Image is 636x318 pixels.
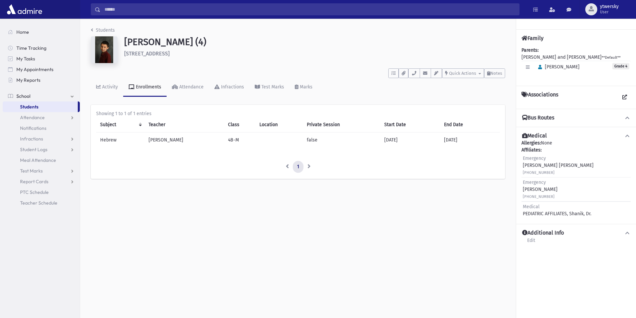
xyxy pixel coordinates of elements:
[521,47,631,80] div: [PERSON_NAME] and [PERSON_NAME]
[600,4,619,9] span: ytwersky
[523,195,555,199] small: [PHONE_NUMBER]
[3,43,80,53] a: Time Tracking
[523,180,546,185] span: Emergency
[293,161,303,173] a: 1
[521,139,631,219] div: None
[20,200,57,206] span: Teacher Schedule
[3,133,80,144] a: Infractions
[527,237,536,249] a: Edit
[167,78,209,97] a: Attendance
[612,63,629,69] span: Grade 4
[440,132,500,148] td: [DATE]
[91,78,123,97] a: Activity
[298,84,312,90] div: Marks
[523,171,555,175] small: [PHONE_NUMBER]
[3,112,80,123] a: Attendance
[521,114,631,121] button: Bus Routes
[484,68,505,78] button: Notes
[5,3,44,16] img: AdmirePro
[3,75,80,85] a: My Reports
[380,117,440,132] th: Start Date
[3,101,78,112] a: Students
[523,155,546,161] span: Emergency
[101,84,118,90] div: Activity
[209,78,249,97] a: Infractions
[124,36,505,48] h1: [PERSON_NAME] (4)
[522,114,554,121] h4: Bus Routes
[440,117,500,132] th: End Date
[3,155,80,166] a: Meal Attendance
[220,84,244,90] div: Infractions
[91,27,115,36] nav: breadcrumb
[16,93,30,99] span: School
[3,176,80,187] a: Report Cards
[16,29,29,35] span: Home
[3,198,80,208] a: Teacher Schedule
[20,146,47,152] span: Student Logs
[20,168,43,174] span: Test Marks
[3,64,80,75] a: My Appointments
[521,140,541,146] b: Allergies:
[16,56,35,62] span: My Tasks
[224,117,255,132] th: Class
[20,125,46,131] span: Notifications
[16,66,53,72] span: My Appointments
[523,179,558,200] div: [PERSON_NAME]
[96,117,145,132] th: Subject
[20,136,43,142] span: Infractions
[289,78,318,97] a: Marks
[535,64,580,70] span: [PERSON_NAME]
[523,155,594,176] div: [PERSON_NAME] [PERSON_NAME]
[123,78,167,97] a: Enrollments
[3,123,80,133] a: Notifications
[20,179,48,185] span: Report Cards
[521,35,544,41] h4: Family
[523,203,591,217] div: PEDIATRIC AFFILIATES, Shanik, Dr.
[145,117,224,132] th: Teacher
[521,47,539,53] b: Parents:
[20,157,56,163] span: Meal Attendance
[380,132,440,148] td: [DATE]
[521,91,558,103] h4: Associations
[255,117,302,132] th: Location
[3,187,80,198] a: PTC Schedule
[522,230,564,237] h4: Additional Info
[100,3,519,15] input: Search
[303,117,380,132] th: Private Session
[16,77,40,83] span: My Reports
[3,144,80,155] a: Student Logs
[16,45,46,51] span: Time Tracking
[3,27,80,37] a: Home
[96,110,500,117] div: Showing 1 to 1 of 1 entries
[145,132,224,148] td: [PERSON_NAME]
[521,147,542,153] b: Affiliates:
[124,50,505,57] h6: [STREET_ADDRESS]
[490,71,502,76] span: Notes
[178,84,204,90] div: Attendance
[303,132,380,148] td: false
[521,132,631,139] button: Medical
[521,230,631,237] button: Additional Info
[522,132,547,139] h4: Medical
[3,166,80,176] a: Test Marks
[249,78,289,97] a: Test Marks
[3,91,80,101] a: School
[260,84,284,90] div: Test Marks
[20,189,49,195] span: PTC Schedule
[442,68,484,78] button: Quick Actions
[523,204,540,210] span: Medical
[135,84,161,90] div: Enrollments
[20,104,38,110] span: Students
[619,91,631,103] a: View all Associations
[449,71,476,76] span: Quick Actions
[96,132,145,148] td: Hebrew
[91,27,115,33] a: Students
[3,53,80,64] a: My Tasks
[20,114,45,120] span: Attendance
[600,9,619,15] span: User
[224,132,255,148] td: 4B-M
